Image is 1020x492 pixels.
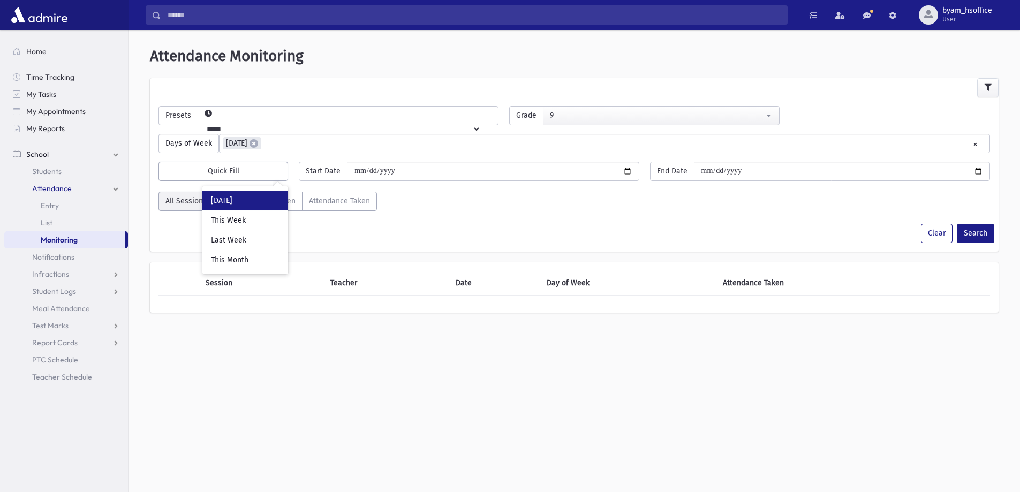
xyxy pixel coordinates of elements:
span: Student Logs [32,286,76,296]
span: Infractions [32,269,69,279]
div: Last Week [202,230,288,250]
span: Entry [41,201,59,210]
span: Days of Week [158,134,219,153]
a: School [4,146,128,163]
span: Students [32,166,62,176]
span: byam_hsoffice [942,6,992,15]
a: Attendance [4,180,128,197]
a: Test Marks [4,317,128,334]
li: Tuesday [223,137,261,149]
a: Teacher Schedule [4,368,128,385]
span: Attendance Monitoring [150,47,304,65]
span: My Tasks [26,89,56,99]
div: AttTaken [158,192,377,215]
th: Attendance Taken [716,271,950,296]
a: Notifications [4,248,128,266]
span: PTC Schedule [32,355,78,365]
th: Teacher [324,271,449,296]
div: [DATE] [202,191,288,210]
th: Session [199,271,324,296]
span: My Reports [26,124,65,133]
label: Attendance Taken [302,192,377,211]
a: My Appointments [4,103,128,120]
button: Search [957,224,994,243]
span: End Date [650,162,694,181]
span: Remove all items [973,138,978,150]
span: My Appointments [26,107,86,116]
a: My Reports [4,120,128,137]
button: Clear [921,224,953,243]
a: PTC Schedule [4,351,128,368]
a: Report Cards [4,334,128,351]
div: This Month [202,250,288,270]
a: Meal Attendance [4,300,128,317]
span: Attendance [32,184,72,193]
a: Students [4,163,128,180]
div: This Week [202,210,288,230]
span: Grade [509,106,543,125]
a: List [4,214,128,231]
button: 9 [543,106,779,125]
span: Presets [158,106,198,125]
span: Meal Attendance [32,304,90,313]
div: 9 [550,110,764,121]
img: AdmirePro [9,4,70,26]
span: Home [26,47,47,56]
span: Quick Fill [208,166,239,176]
th: Day of Week [540,271,716,296]
a: Infractions [4,266,128,283]
span: Monitoring [41,235,78,245]
a: My Tasks [4,86,128,103]
a: Entry [4,197,128,214]
a: Monitoring [4,231,125,248]
span: Report Cards [32,338,78,347]
span: Start Date [299,162,347,181]
input: Search [161,5,787,25]
button: Quick Fill [158,162,288,181]
span: User [942,15,992,24]
span: Notifications [32,252,74,262]
span: Test Marks [32,321,69,330]
a: Home [4,43,128,60]
span: List [41,218,52,228]
a: Time Tracking [4,69,128,86]
span: Time Tracking [26,72,74,82]
span: Teacher Schedule [32,372,92,382]
a: Student Logs [4,283,128,300]
span: × [250,139,258,148]
span: School [26,149,49,159]
label: All Sessions [158,192,214,211]
th: Date [449,271,540,296]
